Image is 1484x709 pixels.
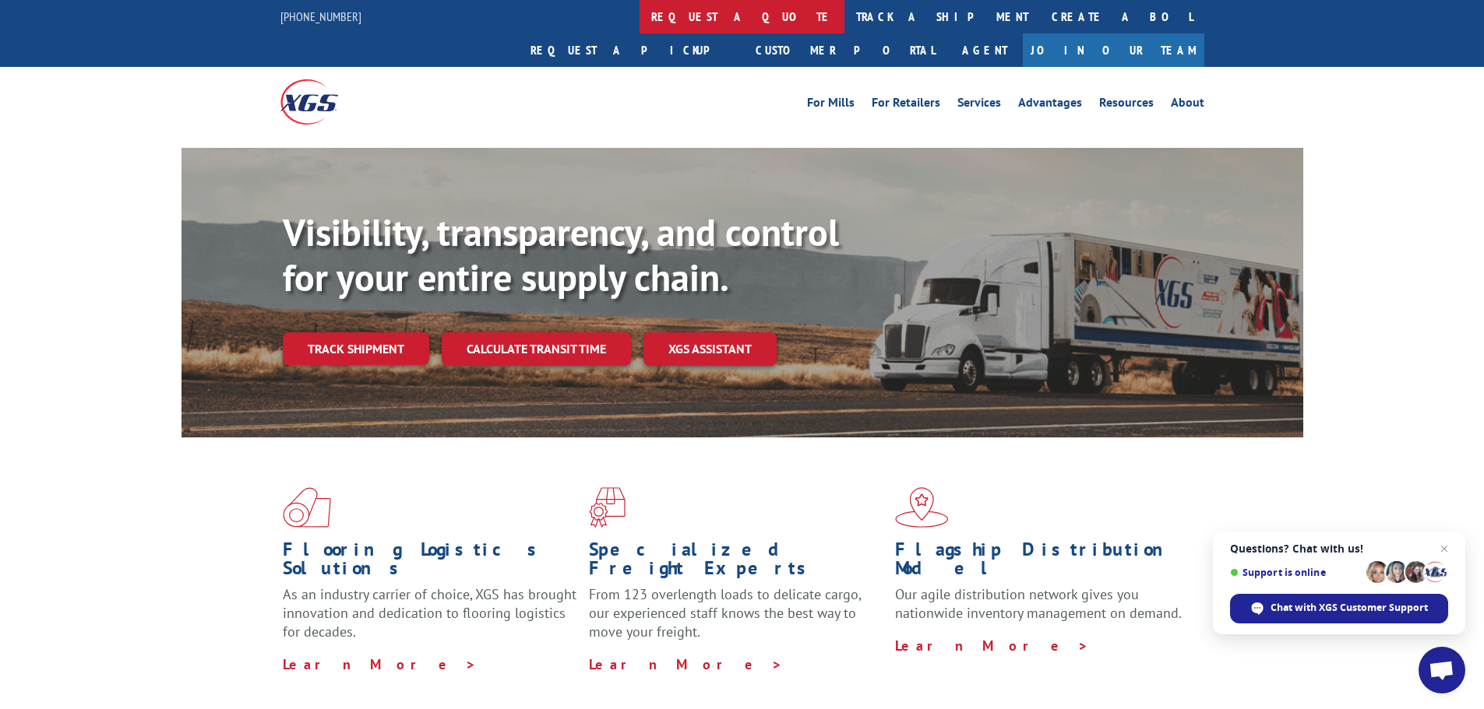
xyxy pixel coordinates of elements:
[1023,33,1204,67] a: Join Our Team
[283,487,331,528] img: xgs-icon-total-supply-chain-intelligence-red
[589,585,883,655] p: From 123 overlength loads to delicate cargo, our experienced staff knows the best way to move you...
[283,655,477,673] a: Learn More >
[1230,542,1448,555] span: Questions? Chat with us!
[1099,97,1154,114] a: Resources
[280,9,361,24] a: [PHONE_NUMBER]
[1018,97,1082,114] a: Advantages
[1419,647,1465,693] a: Open chat
[895,637,1089,655] a: Learn More >
[643,332,777,366] a: XGS ASSISTANT
[283,585,576,641] span: As an industry carrier of choice, XGS has brought innovation and dedication to flooring logistics...
[283,540,577,585] h1: Flooring Logistics Solutions
[1171,97,1204,114] a: About
[519,33,744,67] a: Request a pickup
[946,33,1023,67] a: Agent
[895,487,949,528] img: xgs-icon-flagship-distribution-model-red
[589,540,883,585] h1: Specialized Freight Experts
[1230,567,1361,578] span: Support is online
[1230,594,1448,623] span: Chat with XGS Customer Support
[957,97,1001,114] a: Services
[895,540,1190,585] h1: Flagship Distribution Model
[744,33,946,67] a: Customer Portal
[895,585,1182,622] span: Our agile distribution network gives you nationwide inventory management on demand.
[872,97,940,114] a: For Retailers
[283,208,839,301] b: Visibility, transparency, and control for your entire supply chain.
[589,655,783,673] a: Learn More >
[283,332,429,365] a: Track shipment
[442,332,631,366] a: Calculate transit time
[807,97,855,114] a: For Mills
[589,487,626,528] img: xgs-icon-focused-on-flooring-red
[1271,601,1428,615] span: Chat with XGS Customer Support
